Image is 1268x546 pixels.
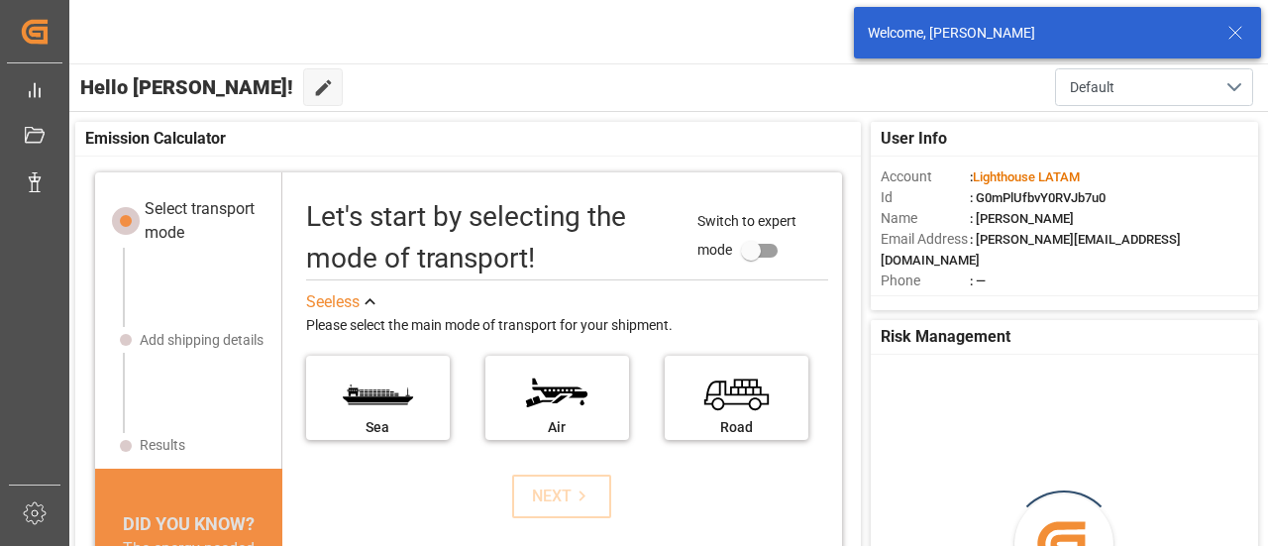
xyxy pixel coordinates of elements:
[1055,68,1253,106] button: open menu
[80,68,293,106] span: Hello [PERSON_NAME]!
[145,197,268,245] div: Select transport mode
[881,291,970,312] span: Account Type
[512,475,611,518] button: NEXT
[881,127,947,151] span: User Info
[140,435,185,456] div: Results
[306,314,828,338] div: Please select the main mode of transport for your shipment.
[85,127,226,151] span: Emission Calculator
[881,208,970,229] span: Name
[881,229,970,250] span: Email Address
[532,485,592,508] div: NEXT
[306,290,360,314] div: See less
[1070,77,1114,98] span: Default
[970,190,1106,205] span: : G0mPlUfbvY0RVJb7u0
[881,187,970,208] span: Id
[868,23,1209,44] div: Welcome, [PERSON_NAME]
[306,196,679,279] div: Let's start by selecting the mode of transport!
[495,417,619,438] div: Air
[881,232,1181,268] span: : [PERSON_NAME][EMAIL_ADDRESS][DOMAIN_NAME]
[675,417,798,438] div: Road
[881,271,970,291] span: Phone
[881,325,1010,349] span: Risk Management
[316,417,440,438] div: Sea
[970,273,986,288] span: : —
[973,169,1080,184] span: Lighthouse LATAM
[970,211,1074,226] span: : [PERSON_NAME]
[697,213,796,258] span: Switch to expert mode
[970,169,1080,184] span: :
[140,330,264,351] div: Add shipping details
[970,294,1019,309] span: : Shipper
[95,510,281,537] div: DID YOU KNOW?
[881,166,970,187] span: Account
